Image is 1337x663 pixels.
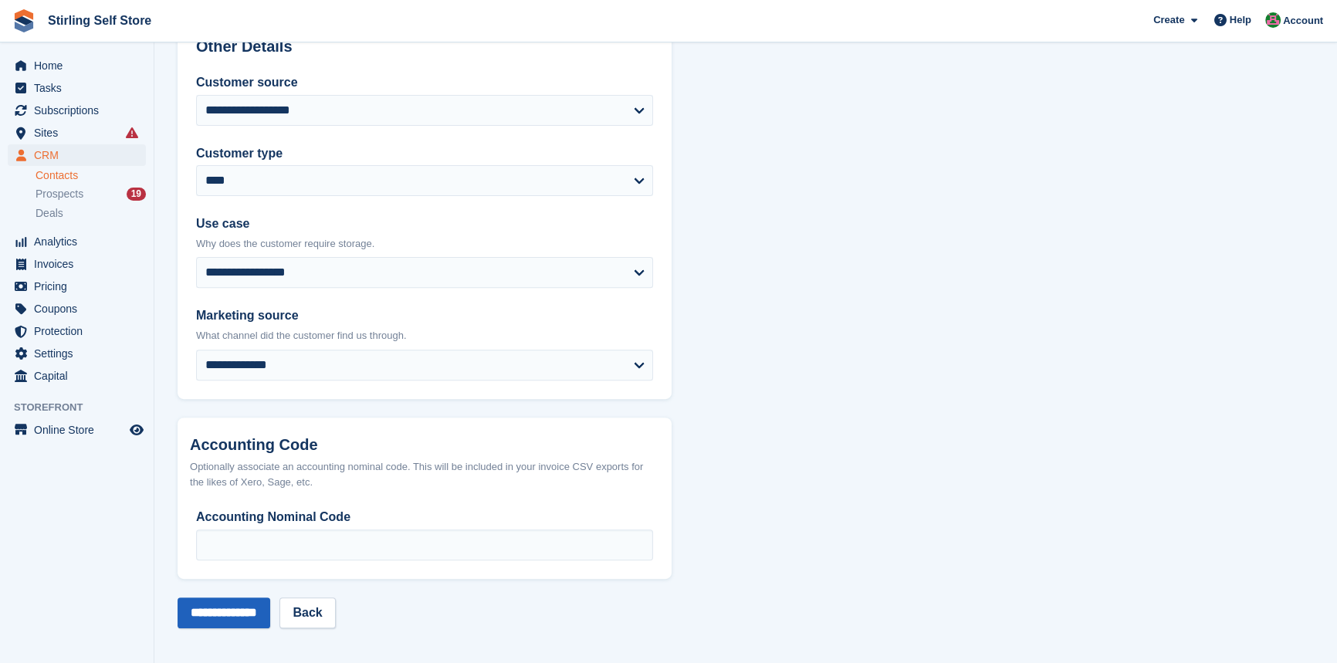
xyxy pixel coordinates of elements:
[34,122,127,144] span: Sites
[8,231,146,252] a: menu
[12,9,36,32] img: stora-icon-8386f47178a22dfd0bd8f6a31ec36ba5ce8667c1dd55bd0f319d3a0aa187defe.svg
[8,276,146,297] a: menu
[196,144,653,163] label: Customer type
[196,508,653,526] label: Accounting Nominal Code
[126,127,138,139] i: Smart entry sync failures have occurred
[34,231,127,252] span: Analytics
[34,253,127,275] span: Invoices
[14,400,154,415] span: Storefront
[8,343,146,364] a: menu
[8,419,146,441] a: menu
[36,186,146,202] a: Prospects 19
[34,144,127,166] span: CRM
[8,253,146,275] a: menu
[34,77,127,99] span: Tasks
[196,306,653,325] label: Marketing source
[1153,12,1184,28] span: Create
[8,144,146,166] a: menu
[34,320,127,342] span: Protection
[196,236,653,252] p: Why does the customer require storage.
[34,419,127,441] span: Online Store
[8,100,146,121] a: menu
[34,365,127,387] span: Capital
[34,298,127,320] span: Coupons
[127,188,146,201] div: 19
[8,320,146,342] a: menu
[196,38,653,56] h2: Other Details
[127,421,146,439] a: Preview store
[8,365,146,387] a: menu
[8,77,146,99] a: menu
[196,215,653,233] label: Use case
[1283,13,1323,29] span: Account
[34,100,127,121] span: Subscriptions
[190,459,659,489] div: Optionally associate an accounting nominal code. This will be included in your invoice CSV export...
[34,276,127,297] span: Pricing
[34,55,127,76] span: Home
[8,122,146,144] a: menu
[36,206,63,221] span: Deals
[1230,12,1251,28] span: Help
[190,436,659,454] h2: Accounting Code
[196,73,653,92] label: Customer source
[8,298,146,320] a: menu
[1265,12,1281,28] img: Lucy
[42,8,157,33] a: Stirling Self Store
[279,597,335,628] a: Back
[8,55,146,76] a: menu
[36,187,83,201] span: Prospects
[196,328,653,343] p: What channel did the customer find us through.
[36,205,146,222] a: Deals
[36,168,146,183] a: Contacts
[34,343,127,364] span: Settings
